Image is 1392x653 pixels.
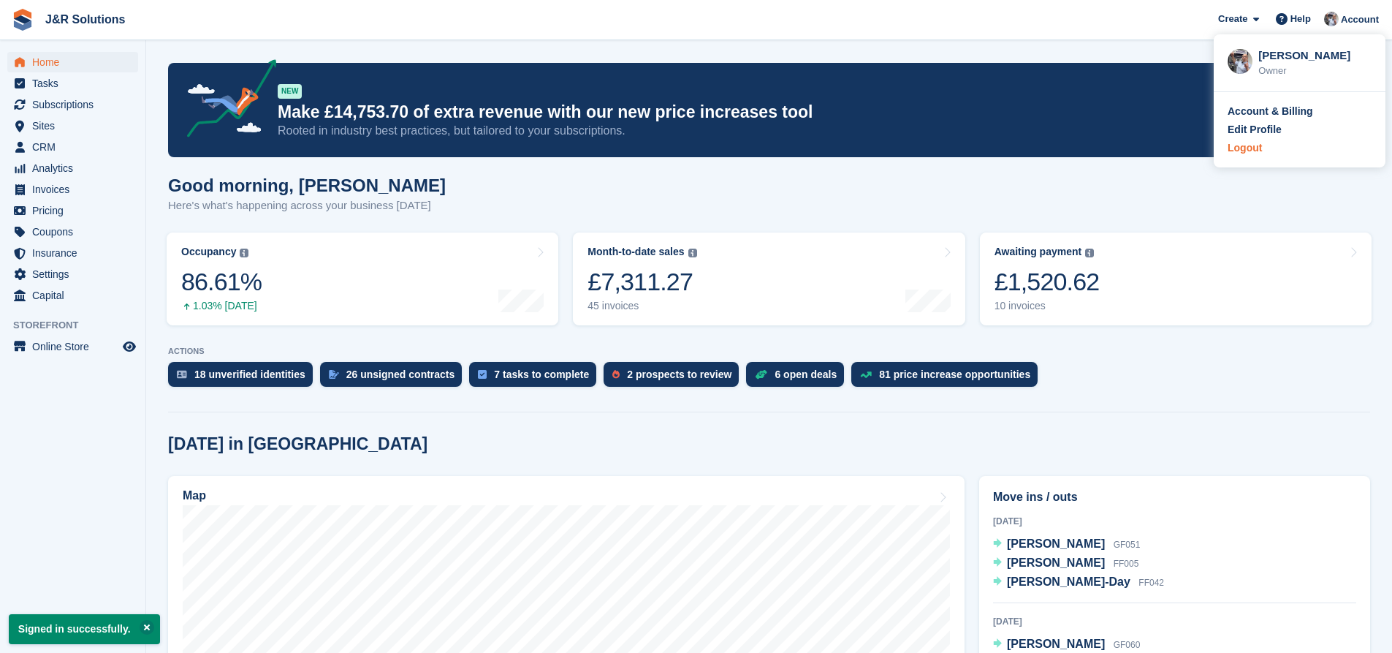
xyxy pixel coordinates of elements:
[587,246,684,258] div: Month-to-date sales
[175,59,277,143] img: price-adjustments-announcement-icon-8257ccfd72463d97f412b2fc003d46551f7dbcb40ab6d574587a9cd5c0d94...
[32,179,120,200] span: Invoices
[994,300,1100,312] div: 10 invoices
[1007,537,1105,550] span: [PERSON_NAME]
[612,370,620,379] img: prospect-51fa495bee0391a8d652442698ab0144808aea92771e9ea1ae160a38d050c398.svg
[32,94,120,115] span: Subscriptions
[879,369,1030,380] div: 81 price increase opportunities
[278,102,1242,123] p: Make £14,753.70 of extra revenue with our new price increases tool
[746,362,851,394] a: 6 open deals
[183,489,206,502] h2: Map
[993,488,1356,506] h2: Move ins / outs
[994,246,1082,258] div: Awaiting payment
[168,362,320,394] a: 18 unverified identities
[278,123,1242,139] p: Rooted in industry best practices, but tailored to your subscriptions.
[7,264,138,284] a: menu
[32,243,120,263] span: Insurance
[573,233,965,325] a: Month-to-date sales £7,311.27 45 invoices
[32,222,120,242] span: Coupons
[1114,540,1141,550] span: GF051
[688,249,697,257] img: icon-info-grey-7440780725fd019a000dd9b08b2336e03edf1995a4989e88bcd33f0948082b44.svg
[1138,578,1164,588] span: FF042
[478,370,487,379] img: task-75834270c22a3079a89374b754ae025e5fb1db73e45f91037f5363f120a921f8.svg
[7,73,138,94] a: menu
[168,175,446,195] h1: Good morning, [PERSON_NAME]
[7,222,138,242] a: menu
[1114,640,1141,650] span: GF060
[194,369,305,380] div: 18 unverified identities
[7,94,138,115] a: menu
[1258,48,1372,61] div: [PERSON_NAME]
[168,347,1370,356] p: ACTIONS
[7,285,138,306] a: menu
[7,158,138,178] a: menu
[167,233,558,325] a: Occupancy 86.61% 1.03% [DATE]
[32,116,120,136] span: Sites
[1341,12,1379,27] span: Account
[1228,122,1372,137] a: Edit Profile
[627,369,731,380] div: 2 prospects to review
[32,52,120,72] span: Home
[32,336,120,357] span: Online Store
[1258,64,1372,78] div: Owner
[168,434,427,454] h2: [DATE] in [GEOGRAPHIC_DATA]
[240,249,248,257] img: icon-info-grey-7440780725fd019a000dd9b08b2336e03edf1995a4989e88bcd33f0948082b44.svg
[1007,575,1130,588] span: [PERSON_NAME]-Day
[860,371,872,378] img: price_increase_opportunities-93ffe204e8149a01c8c9dc8f82e8f89637d9d84a8eef4429ea346261dce0b2c0.svg
[993,535,1140,554] a: [PERSON_NAME] GF051
[7,336,138,357] a: menu
[346,369,455,380] div: 26 unsigned contracts
[1114,559,1139,569] span: FF005
[32,285,120,306] span: Capital
[993,573,1164,592] a: [PERSON_NAME]-Day FF042
[32,200,120,221] span: Pricing
[278,84,302,99] div: NEW
[39,7,131,31] a: J&R Solutions
[755,369,767,380] img: deal-1b604bf984904fb50ccaf53a9ad4b4a5d6e5aea283cecdc64d6e3604feb123c2.svg
[1228,122,1282,137] div: Edit Profile
[994,267,1100,297] div: £1,520.62
[32,137,120,157] span: CRM
[181,246,236,258] div: Occupancy
[993,515,1356,528] div: [DATE]
[1218,12,1247,26] span: Create
[1324,12,1339,26] img: Steve Revell
[469,362,604,394] a: 7 tasks to complete
[7,137,138,157] a: menu
[121,338,138,355] a: Preview store
[7,243,138,263] a: menu
[604,362,746,394] a: 2 prospects to review
[1228,49,1252,74] img: Steve Revell
[177,370,187,379] img: verify_identity-adf6edd0f0f0b5bbfe63781bf79b02c33cf7c696d77639b501bdc392416b5a36.svg
[7,200,138,221] a: menu
[7,179,138,200] a: menu
[181,267,262,297] div: 86.61%
[1228,104,1372,119] a: Account & Billing
[32,158,120,178] span: Analytics
[7,116,138,136] a: menu
[1007,556,1105,569] span: [PERSON_NAME]
[587,267,696,297] div: £7,311.27
[7,52,138,72] a: menu
[993,615,1356,628] div: [DATE]
[587,300,696,312] div: 45 invoices
[1290,12,1311,26] span: Help
[1228,140,1372,156] a: Logout
[13,318,145,333] span: Storefront
[1228,140,1262,156] div: Logout
[320,362,470,394] a: 26 unsigned contracts
[851,362,1045,394] a: 81 price increase opportunities
[1007,638,1105,650] span: [PERSON_NAME]
[12,9,34,31] img: stora-icon-8386f47178a22dfd0bd8f6a31ec36ba5ce8667c1dd55bd0f319d3a0aa187defe.svg
[9,614,160,644] p: Signed in successfully.
[168,197,446,214] p: Here's what's happening across your business [DATE]
[181,300,262,312] div: 1.03% [DATE]
[993,554,1138,573] a: [PERSON_NAME] FF005
[1085,249,1094,257] img: icon-info-grey-7440780725fd019a000dd9b08b2336e03edf1995a4989e88bcd33f0948082b44.svg
[1228,104,1313,119] div: Account & Billing
[494,369,589,380] div: 7 tasks to complete
[32,264,120,284] span: Settings
[329,370,339,379] img: contract_signature_icon-13c848040528278c33f63329250d36e43548de30e8caae1d1a13099fd9432cc5.svg
[980,233,1372,325] a: Awaiting payment £1,520.62 10 invoices
[775,369,837,380] div: 6 open deals
[32,73,120,94] span: Tasks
